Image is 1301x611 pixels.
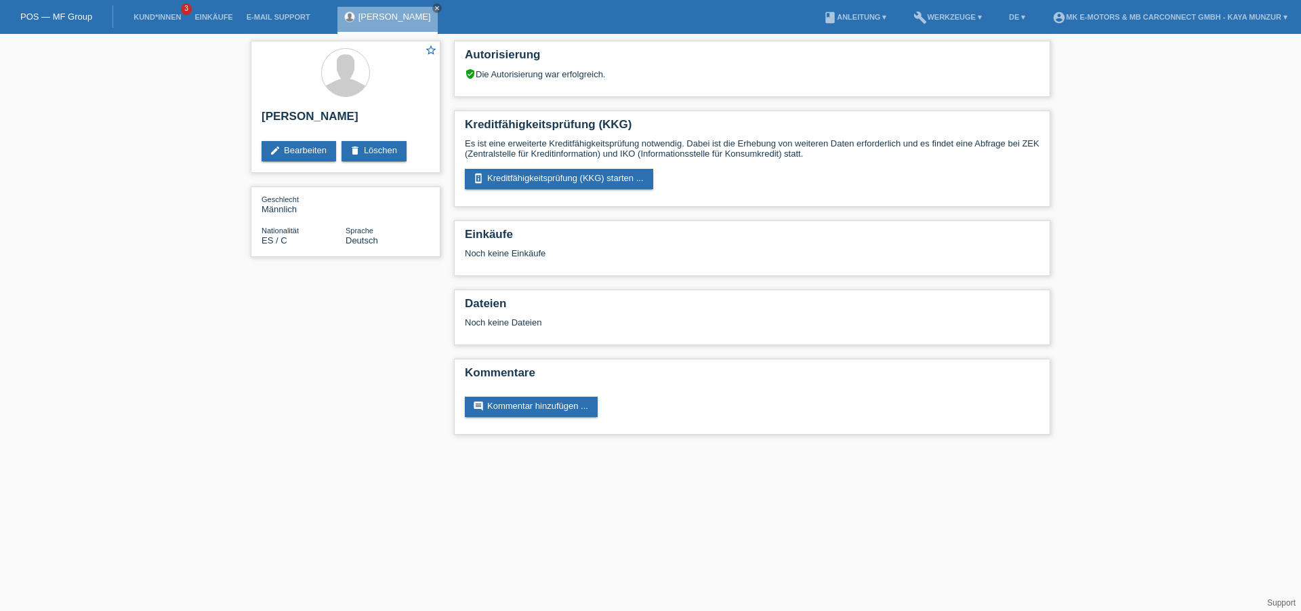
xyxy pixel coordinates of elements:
[465,169,653,189] a: perm_device_informationKreditfähigkeitsprüfung (KKG) starten ...
[465,138,1039,159] p: Es ist eine erweiterte Kreditfähigkeitsprüfung notwendig. Dabei ist die Erhebung von weiteren Dat...
[346,235,378,245] span: Deutsch
[127,13,188,21] a: Kund*innen
[465,248,1039,269] div: Noch keine Einkäufe
[346,226,373,235] span: Sprache
[465,48,1039,68] h2: Autorisierung
[350,145,360,156] i: delete
[913,11,927,24] i: build
[432,3,442,13] a: close
[262,195,299,203] span: Geschlecht
[823,11,837,24] i: book
[188,13,239,21] a: Einkäufe
[907,13,989,21] a: buildWerkzeuge ▾
[473,173,484,184] i: perm_device_information
[240,13,317,21] a: E-Mail Support
[465,228,1039,248] h2: Einkäufe
[465,397,598,417] a: commentKommentar hinzufügen ...
[262,194,346,214] div: Männlich
[262,110,430,130] h2: [PERSON_NAME]
[425,44,437,56] i: star_border
[1002,13,1032,21] a: DE ▾
[1052,11,1066,24] i: account_circle
[358,12,431,22] a: [PERSON_NAME]
[434,5,440,12] i: close
[262,226,299,235] span: Nationalität
[342,141,407,161] a: deleteLöschen
[1046,13,1294,21] a: account_circleMK E-MOTORS & MB CarConnect GmbH - Kaya Munzur ▾
[270,145,281,156] i: edit
[465,366,1039,387] h2: Kommentare
[465,297,1039,317] h2: Dateien
[425,44,437,58] a: star_border
[262,141,336,161] a: editBearbeiten
[817,13,893,21] a: bookAnleitung ▾
[1267,598,1296,608] a: Support
[465,68,1039,79] div: Die Autorisierung war erfolgreich.
[465,118,1039,138] h2: Kreditfähigkeitsprüfung (KKG)
[20,12,92,22] a: POS — MF Group
[465,68,476,79] i: verified_user
[473,401,484,412] i: comment
[181,3,192,15] span: 3
[465,317,879,328] div: Noch keine Dateien
[262,235,287,245] span: Spanien / C / 20.08.1989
